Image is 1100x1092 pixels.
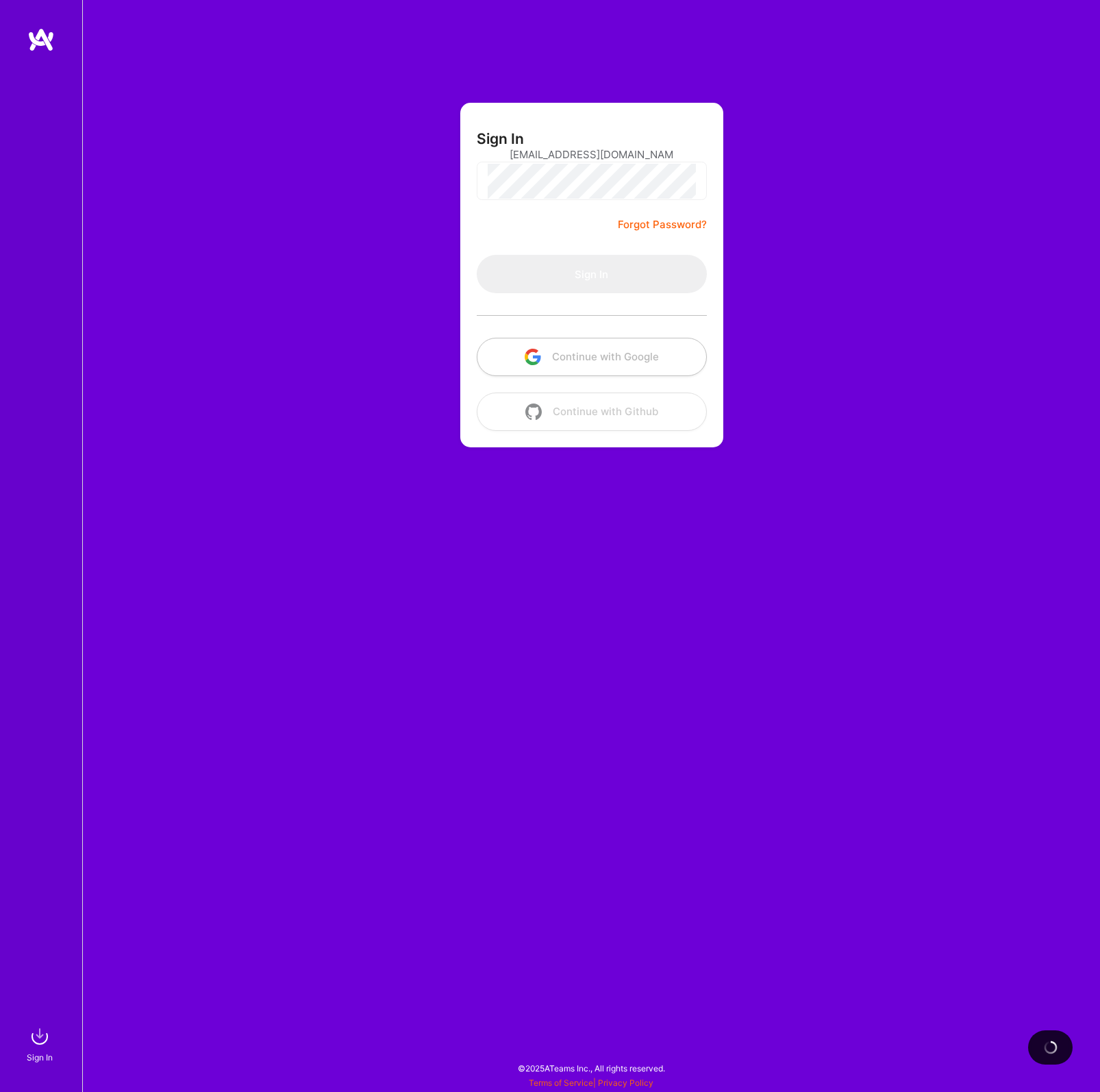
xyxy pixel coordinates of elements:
img: icon [525,404,542,420]
a: Forgot Password? [618,216,707,233]
button: Sign In [477,255,707,293]
img: logo [27,27,55,52]
img: loading [1041,1039,1059,1056]
input: Email... [510,137,674,172]
button: Continue with Github [477,393,707,431]
a: sign inSign In [29,1023,53,1065]
a: Privacy Policy [598,1078,653,1088]
div: Sign In [27,1050,53,1065]
img: icon [525,349,541,365]
a: Terms of Service [529,1078,593,1088]
div: © 2025 ATeams Inc., All rights reserved. [82,1051,1100,1085]
img: sign in [26,1023,53,1050]
span: | [529,1078,653,1088]
h3: Sign In [477,130,524,147]
button: Continue with Google [477,338,707,376]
